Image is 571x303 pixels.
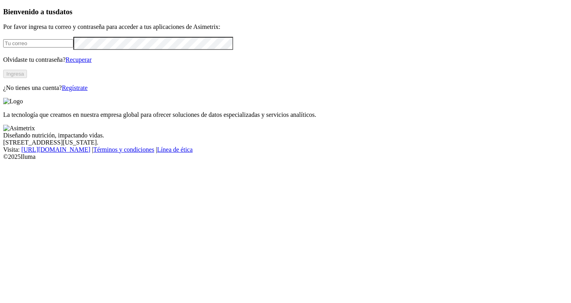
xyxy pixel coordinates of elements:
[21,146,90,153] a: [URL][DOMAIN_NAME]
[3,84,568,91] p: ¿No tienes una cuenta?
[3,56,568,63] p: Olvidaste tu contraseña?
[3,39,73,48] input: Tu correo
[93,146,154,153] a: Términos y condiciones
[3,146,568,153] div: Visita : | |
[157,146,193,153] a: Línea de ética
[62,84,88,91] a: Regístrate
[3,125,35,132] img: Asimetrix
[3,139,568,146] div: [STREET_ADDRESS][US_STATE].
[3,23,568,30] p: Por favor ingresa tu correo y contraseña para acceder a tus aplicaciones de Asimetrix:
[3,111,568,118] p: La tecnología que creamos en nuestra empresa global para ofrecer soluciones de datos especializad...
[3,70,27,78] button: Ingresa
[3,98,23,105] img: Logo
[3,132,568,139] div: Diseñando nutrición, impactando vidas.
[65,56,92,63] a: Recuperar
[3,8,568,16] h3: Bienvenido a tus
[3,153,568,160] div: © 2025 Iluma
[56,8,73,16] span: datos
